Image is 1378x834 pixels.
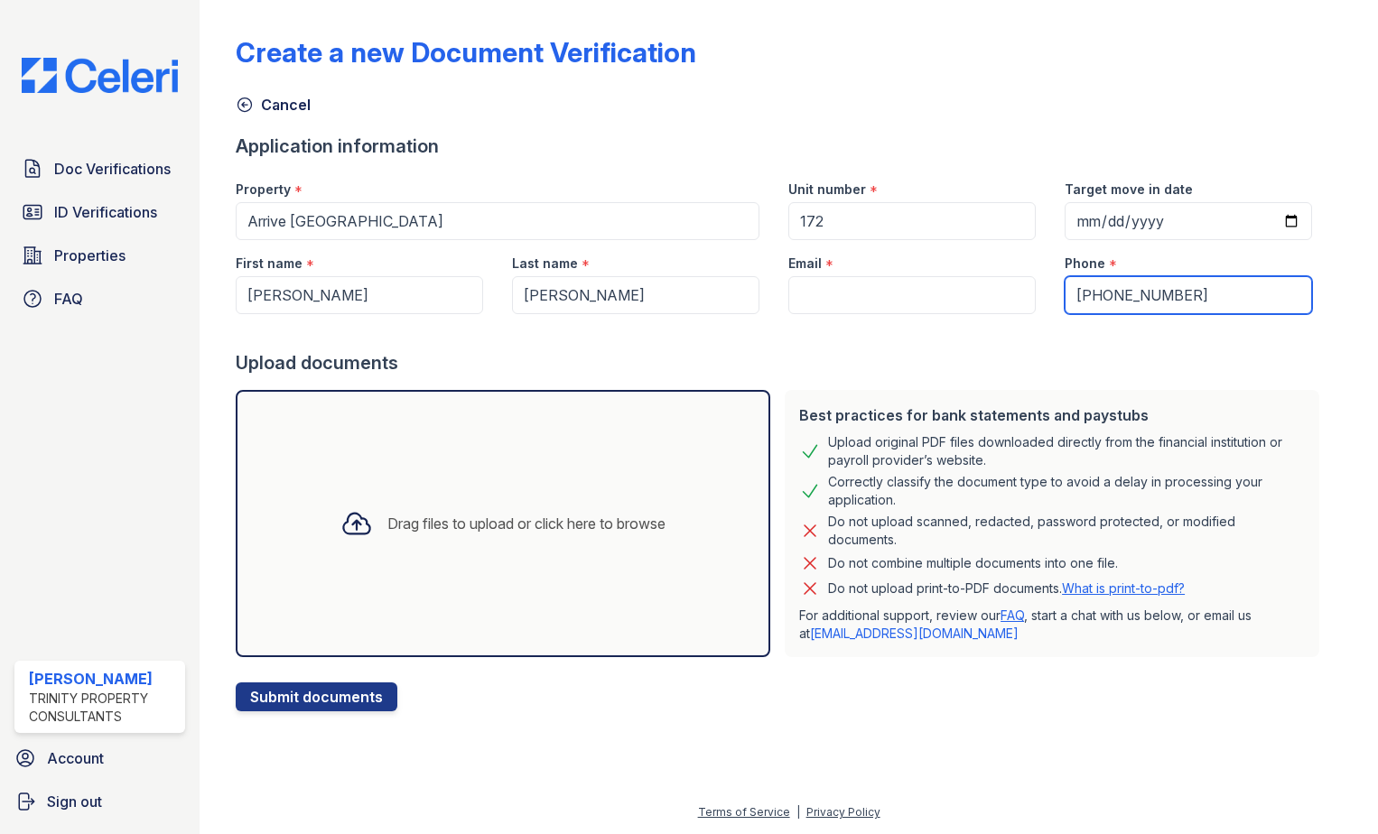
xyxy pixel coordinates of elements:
a: Terms of Service [698,805,790,819]
a: Account [7,740,192,776]
a: Properties [14,237,185,273]
div: Create a new Document Verification [236,36,696,69]
label: Unit number [788,181,866,199]
div: Best practices for bank statements and paystubs [799,404,1305,426]
img: CE_Logo_Blue-a8612792a0a2168367f1c8372b55b34899dd931a85d93a1a3d3e32e68fde9ad4.png [7,58,192,93]
div: Upload documents [236,350,1327,375]
div: [PERSON_NAME] [29,668,178,690]
p: Do not upload print-to-PDF documents. [828,579,1185,598]
span: Sign out [47,791,102,812]
div: Do not combine multiple documents into one file. [828,552,1118,574]
a: Cancel [236,94,311,116]
a: Privacy Policy [806,805,880,819]
div: Do not upload scanned, redacted, password protected, or modified documents. [828,513,1305,549]
span: ID Verifications [54,201,157,223]
div: Application information [236,134,1327,159]
button: Submit documents [236,682,397,711]
label: Target move in date [1065,181,1193,199]
div: Drag files to upload or click here to browse [387,513,666,534]
label: Phone [1065,255,1105,273]
a: Sign out [7,783,192,820]
span: Account [47,747,104,769]
p: For additional support, review our , start a chat with us below, or email us at [799,607,1305,643]
a: FAQ [1001,607,1024,623]
a: ID Verifications [14,194,185,230]
a: FAQ [14,281,185,317]
div: Upload original PDF files downloaded directly from the financial institution or payroll provider’... [828,433,1305,469]
div: | [796,805,800,819]
a: What is print-to-pdf? [1062,580,1185,596]
a: [EMAIL_ADDRESS][DOMAIN_NAME] [810,625,1019,641]
a: Doc Verifications [14,151,185,187]
div: Correctly classify the document type to avoid a delay in processing your application. [828,473,1305,509]
span: Properties [54,245,126,266]
div: Trinity Property Consultants [29,690,178,726]
label: Last name [512,255,578,273]
label: First name [236,255,303,273]
span: Doc Verifications [54,158,171,180]
label: Property [236,181,291,199]
label: Email [788,255,822,273]
span: FAQ [54,288,83,310]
